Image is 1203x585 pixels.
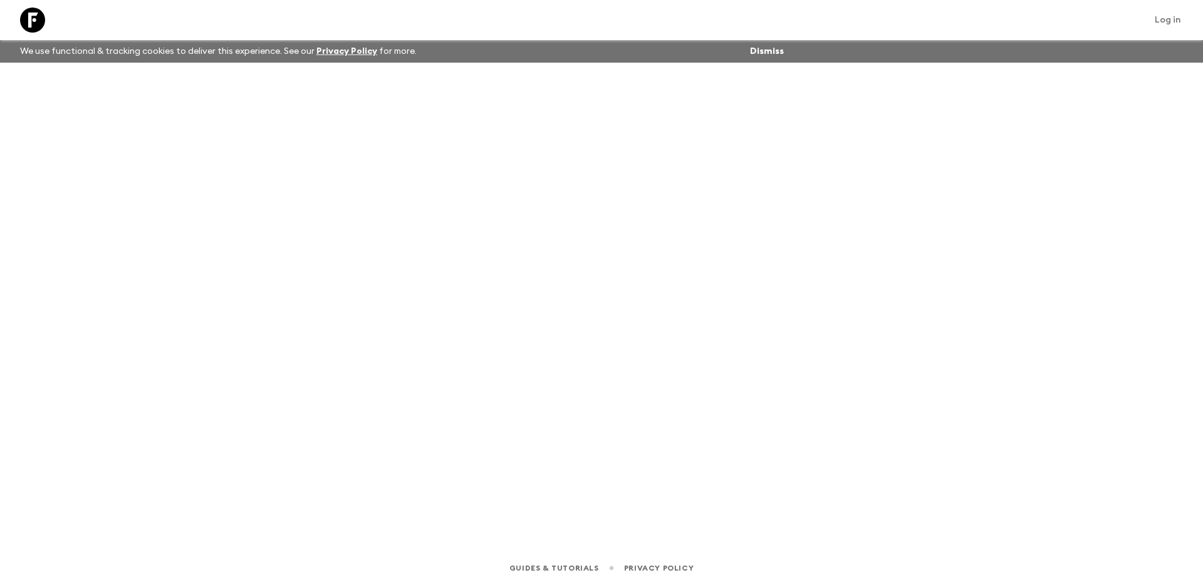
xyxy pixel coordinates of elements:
a: Privacy Policy [624,561,694,575]
a: Privacy Policy [316,47,377,56]
button: Dismiss [747,43,787,60]
a: Guides & Tutorials [509,561,599,575]
p: We use functional & tracking cookies to deliver this experience. See our for more. [15,40,422,63]
a: Log in [1148,11,1188,29]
